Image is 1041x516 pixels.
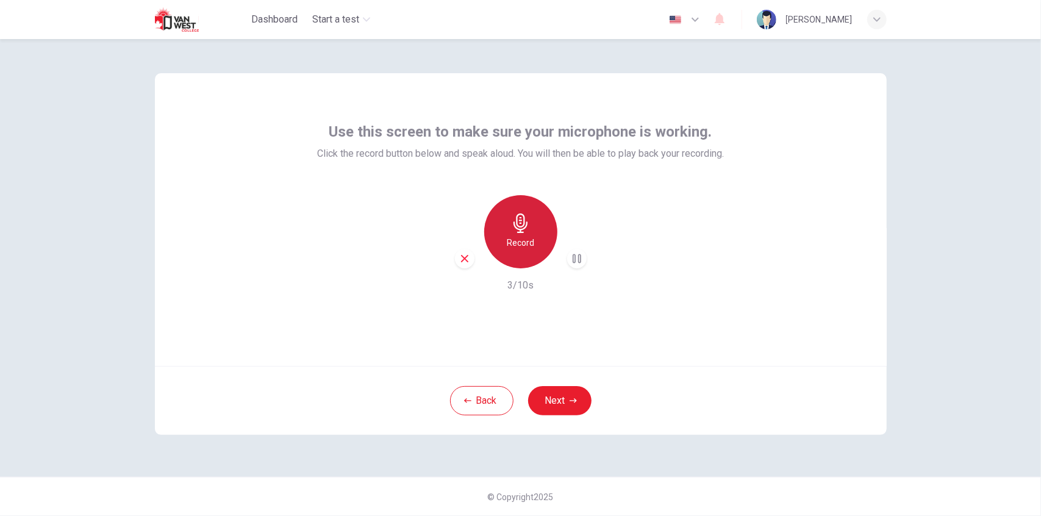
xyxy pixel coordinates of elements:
img: en [668,15,683,24]
button: Dashboard [246,9,302,30]
span: Start a test [312,12,359,27]
button: Next [528,386,592,415]
div: [PERSON_NAME] [786,12,853,27]
button: Record [484,195,557,268]
a: Van West logo [155,7,247,32]
span: © Copyright 2025 [488,492,554,502]
span: Dashboard [251,12,298,27]
span: Click the record button below and speak aloud. You will then be able to play back your recording. [317,146,724,161]
button: Back [450,386,513,415]
img: Profile picture [757,10,776,29]
h6: 3/10s [507,278,534,293]
img: Van West logo [155,7,219,32]
span: Use this screen to make sure your microphone is working. [329,122,712,142]
h6: Record [507,235,534,250]
button: Start a test [307,9,375,30]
